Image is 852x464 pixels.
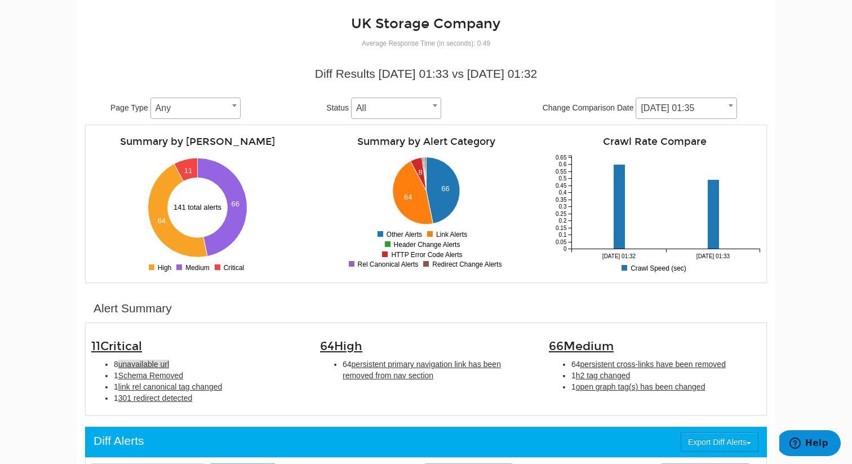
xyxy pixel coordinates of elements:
tspan: 0.65 [556,154,567,161]
h4: Summary by Alert Category [320,136,532,147]
button: Export Diff Alerts [681,432,758,452]
span: 64 [320,339,362,353]
tspan: 0.05 [556,239,567,245]
text: 141 total alerts [174,203,222,211]
iframe: Opens a widget where you can find more information [779,430,841,458]
tspan: [DATE] 01:32 [602,253,636,259]
span: persistent cross-links have been removed [580,360,726,369]
small: Average Response Time (in seconds): 0.49 [362,39,490,47]
span: 11 [91,339,142,353]
span: unavailable url [118,360,169,369]
span: Page Type [110,103,148,112]
span: Any [151,100,240,116]
tspan: 0.2 [559,218,567,224]
li: 1 [114,381,303,392]
span: Critical [100,339,142,353]
tspan: 0.6 [559,161,567,167]
li: 1 [114,392,303,404]
span: Any [150,98,241,119]
span: link rel canonical tag changed [118,382,222,391]
tspan: 0.1 [559,232,567,238]
span: Schema Removed [118,371,183,380]
span: Status [326,103,349,112]
tspan: 0.25 [556,211,567,217]
span: 301 redirect detected [118,394,193,403]
tspan: 0 [563,246,567,252]
h4: Summary by [PERSON_NAME] [91,136,303,147]
tspan: 0.4 [559,189,567,196]
li: 1 [114,370,303,381]
div: Diff Alerts [94,432,144,449]
li: 64 [343,359,532,381]
span: open graph tag(s) has been changed [576,382,705,391]
tspan: 0.3 [559,204,567,210]
tspan: 0.55 [556,169,567,175]
li: 1 [571,370,761,381]
div: Diff Results [DATE] 01:33 vs [DATE] 01:32 [94,65,758,82]
tspan: 0.5 [559,175,567,182]
tspan: 0.45 [556,183,567,189]
a: UK Storage Company [351,15,500,32]
span: Change Comparison Date [543,103,634,112]
span: All [352,100,441,116]
li: 8 [114,359,303,370]
tspan: 0.35 [556,197,567,203]
tspan: 0.15 [556,225,567,231]
h4: Crawl Rate Compare [549,136,761,147]
span: persistent primary navigation link has been removed from nav section [343,360,501,380]
span: 66 [549,339,614,353]
span: All [351,98,441,119]
span: h2 tag changed [576,371,631,380]
span: High [334,339,362,353]
span: Medium [563,339,614,353]
div: Alert Summary [94,300,172,317]
tspan: [DATE] 01:33 [696,253,730,259]
li: 64 [571,359,761,370]
span: 10/07/2025 01:35 [636,98,737,119]
li: 1 [571,381,761,392]
span: 10/07/2025 01:35 [636,100,736,116]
